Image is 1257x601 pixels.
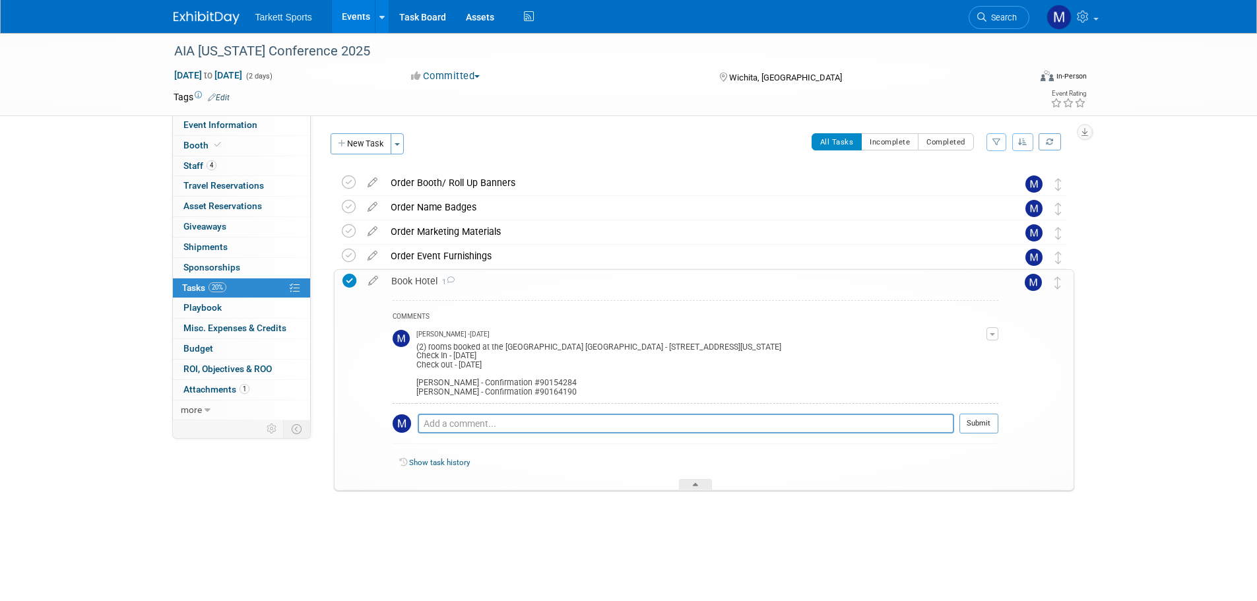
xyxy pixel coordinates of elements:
[173,156,310,176] a: Staff4
[1041,71,1054,81] img: Format-Inperson.png
[918,133,974,150] button: Completed
[416,340,986,397] div: (2) rooms booked at the [GEOGRAPHIC_DATA] [GEOGRAPHIC_DATA] - [STREET_ADDRESS][US_STATE] Check In...
[182,282,226,293] span: Tasks
[208,93,230,102] a: Edit
[173,339,310,359] a: Budget
[1025,274,1042,291] img: Mathieu Martel
[951,69,1087,88] div: Event Format
[207,160,216,170] span: 4
[1054,276,1061,289] i: Move task
[202,70,214,80] span: to
[245,72,273,80] span: (2 days)
[1055,203,1062,215] i: Move task
[1055,251,1062,264] i: Move task
[183,140,224,150] span: Booth
[174,69,243,81] span: [DATE] [DATE]
[183,384,249,395] span: Attachments
[1025,175,1043,193] img: Mathieu Martel
[240,384,249,394] span: 1
[362,275,385,287] a: edit
[1055,178,1062,191] i: Move task
[1050,90,1086,97] div: Event Rating
[406,69,485,83] button: Committed
[183,241,228,252] span: Shipments
[861,133,919,150] button: Incomplete
[393,330,410,347] img: Mathieu Martel
[183,160,216,171] span: Staff
[361,177,384,189] a: edit
[173,360,310,379] a: ROI, Objectives & ROO
[183,262,240,272] span: Sponsorships
[1055,227,1062,239] i: Move task
[173,298,310,318] a: Playbook
[812,133,862,150] button: All Tasks
[181,404,202,415] span: more
[385,270,998,292] div: Book Hotel
[384,172,999,194] div: Order Booth/ Roll Up Banners
[173,237,310,257] a: Shipments
[361,250,384,262] a: edit
[183,119,257,130] span: Event Information
[393,311,998,325] div: COMMENTS
[173,176,310,196] a: Travel Reservations
[174,11,240,24] img: ExhibitDay
[255,12,312,22] span: Tarkett Sports
[1025,200,1043,217] img: Mathieu Martel
[384,245,999,267] div: Order Event Furnishings
[393,414,411,433] img: Mathieu Martel
[959,414,998,433] button: Submit
[173,400,310,420] a: more
[1047,5,1072,30] img: Mathieu Martel
[283,420,310,437] td: Toggle Event Tabs
[261,420,284,437] td: Personalize Event Tab Strip
[173,136,310,156] a: Booth
[409,458,470,467] a: Show task history
[331,133,391,154] button: New Task
[1056,71,1087,81] div: In-Person
[986,13,1017,22] span: Search
[969,6,1029,29] a: Search
[174,90,230,104] td: Tags
[183,302,222,313] span: Playbook
[361,201,384,213] a: edit
[173,278,310,298] a: Tasks20%
[173,217,310,237] a: Giveaways
[361,226,384,237] a: edit
[173,319,310,338] a: Misc. Expenses & Credits
[173,380,310,400] a: Attachments1
[416,330,490,339] span: [PERSON_NAME] - [DATE]
[183,201,262,211] span: Asset Reservations
[173,115,310,135] a: Event Information
[729,73,842,82] span: Wichita, [GEOGRAPHIC_DATA]
[1039,133,1061,150] a: Refresh
[214,141,221,148] i: Booth reservation complete
[173,258,310,278] a: Sponsorships
[183,343,213,354] span: Budget
[183,364,272,374] span: ROI, Objectives & ROO
[1025,224,1043,241] img: Mathieu Martel
[173,197,310,216] a: Asset Reservations
[384,196,999,218] div: Order Name Badges
[170,40,1010,63] div: AIA [US_STATE] Conference 2025
[183,180,264,191] span: Travel Reservations
[437,278,455,286] span: 1
[183,323,286,333] span: Misc. Expenses & Credits
[183,221,226,232] span: Giveaways
[384,220,999,243] div: Order Marketing Materials
[209,282,226,292] span: 20%
[1025,249,1043,266] img: Mathieu Martel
